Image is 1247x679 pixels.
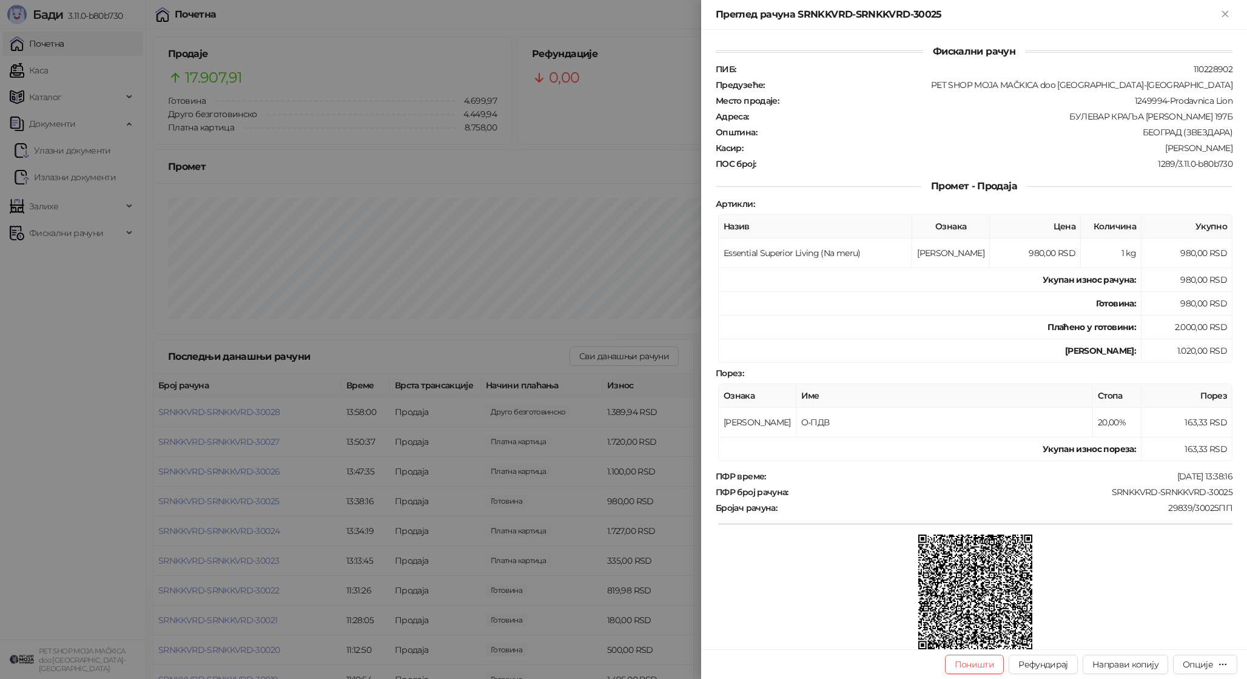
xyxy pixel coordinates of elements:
[767,471,1234,482] div: [DATE] 13:38:16
[1093,408,1141,437] td: 20,00%
[1183,659,1213,670] div: Опције
[716,487,788,498] strong: ПФР број рачуна :
[796,384,1093,408] th: Име
[716,502,777,513] strong: Бројач рачуна :
[1141,339,1232,363] td: 1.020,00 RSD
[716,471,766,482] strong: ПФР време :
[1141,292,1232,316] td: 980,00 RSD
[990,215,1081,238] th: Цена
[1093,384,1141,408] th: Стопа
[758,127,1234,138] div: БЕОГРАД (ЗВЕЗДАРА)
[1065,345,1136,356] strong: [PERSON_NAME]:
[1043,444,1136,454] strong: Укупан износ пореза:
[737,64,1234,75] div: 110228902
[921,180,1027,192] span: Промет - Продаја
[1141,408,1232,437] td: 163,33 RSD
[719,408,796,437] td: [PERSON_NAME]
[1173,655,1237,674] button: Опције
[1141,384,1232,408] th: Порез
[716,158,756,169] strong: ПОС број :
[1081,238,1141,268] td: 1 kg
[790,487,1234,498] div: SRNKKVRD-SRNKKVRD-30025
[757,158,1234,169] div: 1289/3.11.0-b80b730
[716,95,779,106] strong: Место продаје :
[716,143,743,154] strong: Касир :
[1083,655,1168,674] button: Направи копију
[716,7,1218,22] div: Преглед рачуна SRNKKVRD-SRNKKVRD-30025
[945,655,1004,674] button: Поништи
[719,384,796,408] th: Ознака
[1218,7,1232,22] button: Close
[719,215,912,238] th: Назив
[1141,238,1232,268] td: 980,00 RSD
[744,143,1234,154] div: [PERSON_NAME]
[1047,322,1136,333] strong: Плаћено у готовини:
[796,408,1093,437] td: О-ПДВ
[1141,268,1232,292] td: 980,00 RSD
[1141,316,1232,339] td: 2.000,00 RSD
[1081,215,1141,238] th: Количина
[990,238,1081,268] td: 980,00 RSD
[716,127,757,138] strong: Општина :
[912,215,990,238] th: Ознака
[719,238,912,268] td: Essential Superior Living (Na meru)
[716,111,749,122] strong: Адреса :
[716,368,744,379] strong: Порез :
[1141,215,1232,238] th: Укупно
[1043,274,1136,285] strong: Укупан износ рачуна :
[716,79,765,90] strong: Предузеће :
[1141,437,1232,461] td: 163,33 RSD
[766,79,1234,90] div: PET SHOP MOJA MAČKICA doo [GEOGRAPHIC_DATA]-[GEOGRAPHIC_DATA]
[918,535,1033,649] img: QR код
[750,111,1234,122] div: БУЛЕВАР КРАЉА [PERSON_NAME] 197Б
[1009,655,1078,674] button: Рефундирај
[912,238,990,268] td: [PERSON_NAME]
[716,198,755,209] strong: Артикли :
[1096,298,1136,309] strong: Готовина :
[923,46,1025,57] span: Фискални рачун
[780,95,1234,106] div: 1249994-Prodavnica Lion
[778,502,1234,513] div: 29839/30025ПП
[1092,659,1158,670] span: Направи копију
[716,64,736,75] strong: ПИБ :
